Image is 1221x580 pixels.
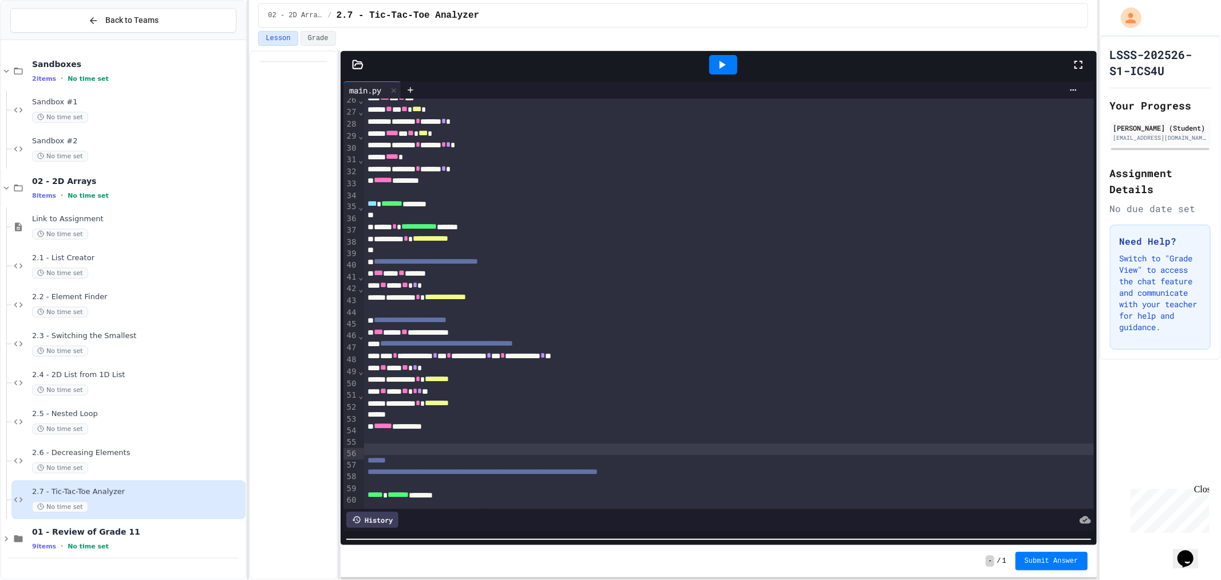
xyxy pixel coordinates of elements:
div: [PERSON_NAME] (Student) [1113,123,1208,133]
div: 58 [343,471,358,483]
h3: Need Help? [1120,234,1202,248]
span: No time set [68,192,109,199]
div: 40 [343,260,358,272]
div: 29 [343,131,358,143]
span: Back to Teams [105,14,159,26]
iframe: chat widget [1126,484,1210,533]
span: 1 [1002,557,1006,566]
div: 56 [343,448,358,460]
div: 35 [343,201,358,213]
span: 02 - 2D Arrays [268,11,323,20]
div: Chat with us now!Close [5,5,79,73]
div: 53 [343,414,358,425]
button: Lesson [258,31,298,46]
h1: LSSS-202526-S1-ICS4U [1110,46,1211,79]
span: No time set [32,346,88,356]
span: 02 - 2D Arrays [32,176,243,186]
span: 8 items [32,192,56,199]
span: No time set [32,307,88,318]
div: 49 [343,366,358,378]
span: 2.3 - Switching the Smallest [32,331,243,341]
button: Grade [301,31,336,46]
span: No time set [68,543,109,550]
span: No time set [32,463,88,473]
button: Back to Teams [10,8,236,33]
span: Submit Answer [1025,557,1078,566]
span: No time set [68,75,109,83]
div: 32 [343,166,358,178]
span: 2.5 - Nested Loop [32,409,243,419]
span: - [986,555,994,567]
span: 2.7 - Tic-Tac-Toe Analyzer [337,9,480,22]
span: 2.2 - Element Finder [32,292,243,302]
span: • [61,74,63,83]
div: 44 [343,307,358,319]
div: 45 [343,319,358,331]
span: 2.4 - 2D List from 1D List [32,370,243,380]
span: Sandbox #1 [32,97,243,107]
div: main.py [343,84,387,96]
div: 43 [343,295,358,307]
span: 2.6 - Decreasing Elements [32,448,243,458]
span: Sandbox #2 [32,136,243,146]
span: 9 items [32,543,56,550]
div: 47 [343,342,358,354]
div: 33 [343,178,358,190]
span: 2.7 - Tic-Tac-Toe Analyzer [32,487,243,497]
span: No time set [32,112,88,123]
span: No time set [32,151,88,162]
div: 30 [343,143,358,155]
span: Fold line [358,202,363,211]
span: / [327,11,331,20]
div: 34 [343,190,358,202]
div: My Account [1109,5,1144,31]
iframe: chat widget [1173,534,1210,569]
div: 48 [343,354,358,366]
div: 27 [343,107,358,119]
div: 57 [343,460,358,472]
div: 59 [343,483,358,495]
span: Fold line [358,367,363,376]
div: 41 [343,272,358,284]
div: main.py [343,81,401,99]
div: 39 [343,248,358,260]
div: 52 [343,402,358,414]
span: • [61,542,63,551]
div: 38 [343,237,358,249]
span: Fold line [358,96,363,105]
div: 37 [343,225,358,237]
span: 2 items [32,75,56,83]
span: Fold line [358,284,363,293]
div: 55 [343,437,358,448]
span: Fold line [358,391,363,400]
div: 42 [343,283,358,295]
div: 26 [343,95,358,107]
span: Link to Assignment [32,214,243,224]
span: Fold line [358,331,363,340]
div: No due date set [1110,202,1211,215]
button: Submit Answer [1015,552,1088,570]
div: [EMAIL_ADDRESS][DOMAIN_NAME] [1113,134,1208,142]
div: 46 [343,330,358,342]
span: No time set [32,424,88,434]
span: Fold line [358,107,363,116]
span: No time set [32,501,88,512]
span: / [997,557,1001,566]
div: 36 [343,213,358,225]
div: 54 [343,425,358,437]
p: Switch to "Grade View" to access the chat feature and communicate with your teacher for help and ... [1120,253,1202,333]
div: 50 [343,378,358,390]
span: 2.1 - List Creator [32,253,243,263]
span: No time set [32,385,88,395]
div: History [346,512,398,528]
span: No time set [32,229,88,240]
span: Fold line [358,131,363,140]
div: 31 [343,154,358,166]
h2: Assignment Details [1110,165,1211,197]
h2: Your Progress [1110,97,1211,113]
span: Fold line [358,272,363,281]
span: Sandboxes [32,59,243,69]
span: No time set [32,268,88,279]
span: Fold line [358,155,363,164]
span: • [61,191,63,200]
